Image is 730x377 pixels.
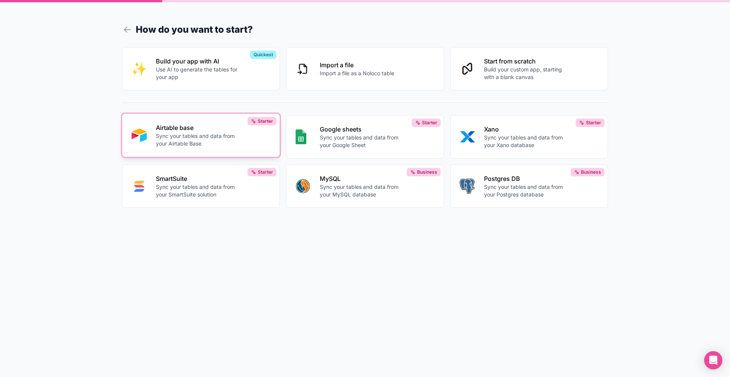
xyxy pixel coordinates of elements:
span: Starter [258,169,273,175]
button: POSTGRESPostgres DBSync your tables and data from your Postgres databaseBusiness [450,165,608,208]
p: Import a file [320,60,394,70]
img: MYSQL [295,179,311,194]
p: Airtable base [156,123,240,132]
h1: How do you want to start? [122,23,608,36]
p: Import a file as a Noloco table [320,70,394,77]
button: INTERNAL_WITH_AIBuild your app with AIUse AI to generate the tables for your appQuickest [122,47,280,90]
img: INTERNAL_WITH_AI [132,61,147,76]
button: Start from scratchBuild your custom app, starting with a blank canvas [450,47,608,90]
img: POSTGRES [460,179,474,194]
p: MySQL [320,174,404,183]
button: Import a fileImport a file as a Noloco table [286,47,444,90]
p: Use AI to generate the tables for your app [156,66,240,81]
button: SMART_SUITESmartSuiteSync your tables and data from your SmartSuite solutionStarter [122,165,280,208]
div: Quickest [250,51,276,59]
img: XANO [460,129,475,144]
button: XANOXanoSync your tables and data from your Xano databaseStarter [450,115,608,158]
p: Sync your tables and data from your Airtable Base [156,132,240,147]
p: Xano [484,125,568,134]
p: Build your app with AI [156,57,240,66]
span: Starter [586,120,601,126]
p: Sync your tables and data from your Google Sheet [320,134,404,149]
p: Build your custom app, starting with a blank canvas [484,66,568,81]
span: Starter [258,118,273,124]
span: Starter [422,120,437,126]
div: Open Intercom Messenger [704,351,722,369]
p: Sync your tables and data from your Postgres database [484,183,568,198]
p: SmartSuite [156,174,240,183]
p: Sync your tables and data from your Xano database [484,134,568,149]
button: MYSQLMySQLSync your tables and data from your MySQL databaseBusiness [286,165,444,208]
span: Business [417,169,437,175]
img: SMART_SUITE [132,179,147,194]
p: Start from scratch [484,57,568,66]
p: Sync your tables and data from your SmartSuite solution [156,183,240,198]
button: GOOGLE_SHEETSGoogle sheetsSync your tables and data from your Google SheetStarter [286,115,444,158]
img: GOOGLE_SHEETS [295,129,306,144]
img: AIRTABLE [132,128,147,143]
span: Business [581,169,601,175]
p: Sync your tables and data from your MySQL database [320,183,404,198]
p: Postgres DB [484,174,568,183]
button: AIRTABLEAirtable baseSync your tables and data from your Airtable BaseStarter [122,114,280,157]
p: Google sheets [320,125,404,134]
